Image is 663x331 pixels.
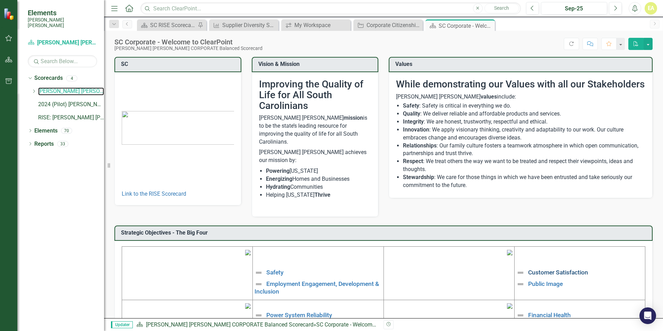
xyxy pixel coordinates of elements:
[516,311,525,320] img: Not Defined
[61,128,72,134] div: 70
[266,312,332,319] a: Power System Reliability
[481,93,497,100] strong: values
[403,174,434,180] strong: Stewardship
[266,176,292,182] strong: Energizing
[28,17,97,28] small: [PERSON_NAME] [PERSON_NAME]
[528,280,563,287] a: Public Image
[255,311,263,320] img: Not Defined
[396,93,645,101] p: [PERSON_NAME] [PERSON_NAME] include:
[507,303,513,309] img: mceclip4.png
[395,61,648,67] h3: Values
[121,61,237,67] h3: SC
[403,158,645,173] li: : We treat others the way we want to be treated and respect their viewpoints, ideas and thoughts.
[258,61,374,67] h3: Vision & Mission
[150,21,196,29] div: SC RISE Scorecard - Welcome to ClearPoint
[114,46,262,51] div: [PERSON_NAME] [PERSON_NAME] CORPORATE Balanced Scorecard
[38,101,104,109] a: 2024 (Pilot) [PERSON_NAME] [PERSON_NAME] Corporate Scorecard
[245,250,251,255] img: mceclip1%20v4.png
[403,110,420,117] strong: Quality
[266,191,371,199] li: Helping [US_STATE]
[140,2,521,15] input: Search ClearPoint...
[403,126,429,133] strong: Innovation
[494,5,509,11] span: Search
[439,22,493,30] div: SC Corporate - Welcome to ClearPoint
[543,5,605,13] div: Sep-25
[516,280,525,288] img: Not Defined
[344,114,363,121] strong: mission
[403,118,645,126] li: : We are honest, trustworthy, respectful and ethical.
[259,79,371,111] h2: Improving the Quality of Life for All South Carolinians
[403,102,645,110] li: : Safety is critical in everything we do.
[122,190,186,197] a: Link to the RISE Scorecard
[266,269,284,276] a: Safety
[316,321,408,328] div: SC Corporate - Welcome to ClearPoint
[121,230,648,236] h3: Strategic Objectives - The Big Four
[403,126,645,142] li: : We apply visionary thinking, creativity and adaptability to our work. Our culture embraces chan...
[266,184,290,190] strong: Hydrating
[34,74,63,82] a: Scorecards
[111,321,133,328] span: Updater
[283,21,349,29] a: My Workspace
[114,38,262,46] div: SC Corporate - Welcome to ClearPoint
[367,21,421,29] div: Corporate Citizenship: Supplier Diversity
[403,118,424,125] strong: Integrity
[355,21,421,29] a: Corporate Citizenship: Supplier Diversity
[255,269,263,277] img: Not Defined
[34,127,58,135] a: Elements
[403,142,645,158] li: : Our family culture fosters a teamwork atmosphere in which open communication, partnerships and ...
[211,21,277,29] a: Supplier Diversity Spend
[403,102,419,109] strong: Safety
[38,114,104,122] a: RISE: [PERSON_NAME] [PERSON_NAME] Recognizing Innovation, Safety and Excellence
[66,75,77,81] div: 4
[28,39,97,47] a: [PERSON_NAME] [PERSON_NAME] CORPORATE Balanced Scorecard
[528,312,571,319] a: Financial Health
[639,307,656,324] div: Open Intercom Messenger
[266,167,371,175] li: [US_STATE]
[222,21,277,29] div: Supplier Diversity Spend
[38,87,104,95] a: [PERSON_NAME] [PERSON_NAME] CORPORATE Balanced Scorecard
[403,110,645,118] li: : We deliver reliable and affordable products and services.
[266,168,290,174] strong: Powering
[266,183,371,191] li: Communities
[136,321,378,329] div: »
[403,142,437,149] strong: Relationships
[403,173,645,189] li: : We care for those things in which we have been entrusted and take seriously our commitment to t...
[507,250,513,255] img: mceclip2%20v3.png
[645,2,657,15] button: EA
[28,9,97,17] span: Elements
[396,79,645,90] h2: While demonstrating our Values with all our Stakeholders
[541,2,607,15] button: Sep-25
[3,8,16,20] img: ClearPoint Strategy
[34,140,54,148] a: Reports
[245,303,251,309] img: mceclip3%20v3.png
[403,158,423,164] strong: Respect
[294,21,349,29] div: My Workspace
[255,280,263,288] img: Not Defined
[315,192,330,198] strong: Thrive
[516,269,525,277] img: Not Defined
[146,321,313,328] a: [PERSON_NAME] [PERSON_NAME] CORPORATE Balanced Scorecard
[266,175,371,183] li: Homes and Businesses
[28,55,97,67] input: Search Below...
[57,141,68,147] div: 33
[484,3,519,13] button: Search
[528,269,588,276] a: Customer Satisfaction
[259,114,371,147] p: [PERSON_NAME] [PERSON_NAME] is to be the state’s leading resource for improving the quality of li...
[255,280,379,295] a: Employment Engagement, Development & Inclusion
[259,147,371,166] p: [PERSON_NAME] [PERSON_NAME] achieves our mission by:
[139,21,196,29] a: SC RISE Scorecard - Welcome to ClearPoint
